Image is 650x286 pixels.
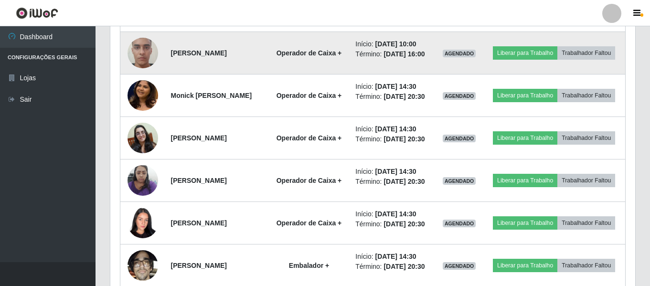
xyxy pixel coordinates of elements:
[557,174,615,187] button: Trabalhador Faltou
[170,177,226,184] strong: [PERSON_NAME]
[355,167,430,177] li: Início:
[493,216,557,230] button: Liberar para Trabalho
[128,202,158,243] img: 1742821010159.jpeg
[375,125,416,133] time: [DATE] 14:30
[375,210,416,218] time: [DATE] 14:30
[384,93,425,100] time: [DATE] 20:30
[355,49,430,59] li: Término:
[493,174,557,187] button: Liberar para Trabalho
[557,259,615,272] button: Trabalhador Faltou
[170,219,226,227] strong: [PERSON_NAME]
[375,168,416,175] time: [DATE] 14:30
[493,46,557,60] button: Liberar para Trabalho
[443,220,476,227] span: AGENDADO
[355,39,430,49] li: Início:
[128,160,158,201] img: 1735958681545.jpeg
[443,135,476,142] span: AGENDADO
[355,209,430,219] li: Início:
[355,219,430,229] li: Término:
[277,219,342,227] strong: Operador de Caixa +
[557,89,615,102] button: Trabalhador Faltou
[443,262,476,270] span: AGENDADO
[384,135,425,143] time: [DATE] 20:30
[355,82,430,92] li: Início:
[384,50,425,58] time: [DATE] 16:00
[277,92,342,99] strong: Operador de Caixa +
[384,263,425,270] time: [DATE] 20:30
[557,46,615,60] button: Trabalhador Faltou
[493,259,557,272] button: Liberar para Trabalho
[375,253,416,260] time: [DATE] 14:30
[355,252,430,262] li: Início:
[443,92,476,100] span: AGENDADO
[355,262,430,272] li: Término:
[277,134,342,142] strong: Operador de Caixa +
[443,50,476,57] span: AGENDADO
[170,262,226,269] strong: [PERSON_NAME]
[128,245,158,286] img: 1748926864127.jpeg
[355,177,430,187] li: Término:
[277,177,342,184] strong: Operador de Caixa +
[557,131,615,145] button: Trabalhador Faltou
[170,92,252,99] strong: Monick [PERSON_NAME]
[375,83,416,90] time: [DATE] 14:30
[355,124,430,134] li: Início:
[289,262,329,269] strong: Embalador +
[170,49,226,57] strong: [PERSON_NAME]
[443,177,476,185] span: AGENDADO
[128,123,158,153] img: 1754064940964.jpeg
[355,92,430,102] li: Término:
[384,220,425,228] time: [DATE] 20:30
[384,178,425,185] time: [DATE] 20:30
[375,40,416,48] time: [DATE] 10:00
[493,131,557,145] button: Liberar para Trabalho
[170,134,226,142] strong: [PERSON_NAME]
[493,89,557,102] button: Liberar para Trabalho
[128,26,158,80] img: 1737053662969.jpeg
[277,49,342,57] strong: Operador de Caixa +
[16,7,58,19] img: CoreUI Logo
[128,62,158,129] img: 1732471714419.jpeg
[557,216,615,230] button: Trabalhador Faltou
[355,134,430,144] li: Término:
